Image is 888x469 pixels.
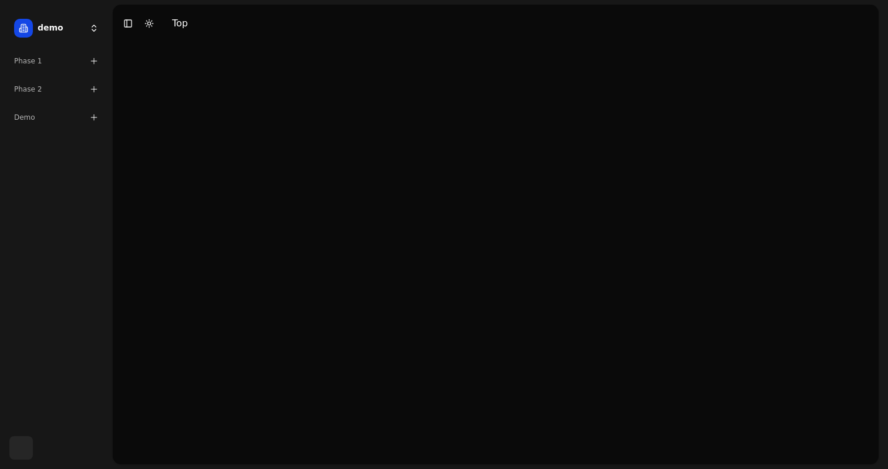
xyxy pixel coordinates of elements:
button: Toggle Sidebar [120,15,136,32]
div: Demo [9,108,103,127]
button: Toggle Dark Mode [141,15,157,32]
span: demo [38,23,85,33]
button: demo [9,14,103,42]
div: Phase 1 [9,52,103,70]
div: Top [172,16,188,31]
div: Phase 2 [9,80,103,99]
